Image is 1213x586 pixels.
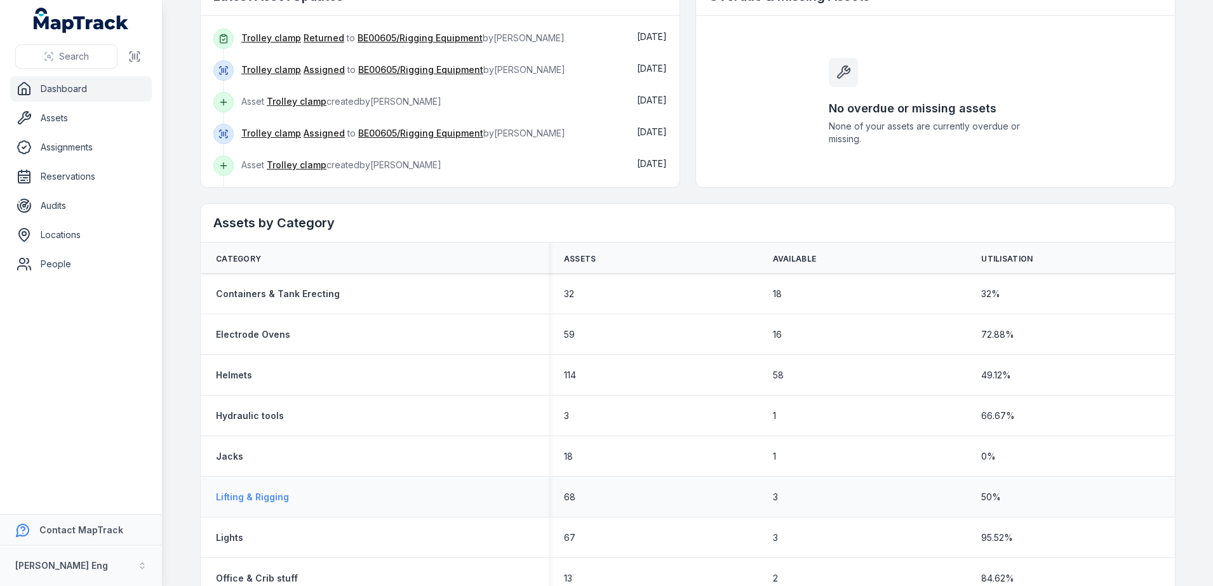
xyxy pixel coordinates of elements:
span: [DATE] [637,63,667,74]
a: BE00605/Rigging Equipment [358,63,483,76]
a: Jacks [216,450,243,463]
span: 58 [773,369,784,382]
span: [DATE] [637,158,667,169]
span: to by [PERSON_NAME] [241,128,565,138]
a: Audits [10,193,152,218]
a: Assignments [10,135,152,160]
strong: [PERSON_NAME] Eng [15,560,108,571]
span: Available [773,254,817,264]
span: [DATE] [637,31,667,42]
h3: No overdue or missing assets [829,100,1042,117]
a: Dashboard [10,76,152,102]
a: Trolley clamp [267,159,326,171]
span: 50 % [981,491,1001,503]
a: Lights [216,531,243,544]
time: 25/08/2025, 9:39:40 am [637,31,667,42]
span: 18 [564,450,573,463]
span: 84.62 % [981,572,1014,585]
span: 3 [773,531,778,544]
span: 32 % [981,288,1000,300]
a: Assigned [304,127,345,140]
a: Assigned [304,63,345,76]
span: 2 [773,572,778,585]
time: 21/08/2025, 10:59:24 am [637,95,667,105]
span: to by [PERSON_NAME] [241,64,565,75]
span: 68 [564,491,575,503]
span: 72.88 % [981,328,1014,341]
span: Asset created by [PERSON_NAME] [241,96,441,107]
span: Search [59,50,89,63]
a: Trolley clamp [267,95,326,108]
a: Assets [10,105,152,131]
strong: Contact MapTrack [39,524,123,535]
a: Trolley clamp [241,32,301,44]
button: Search [15,44,117,69]
a: Returned [304,32,344,44]
a: MapTrack [34,8,129,33]
a: Electrode Ovens [216,328,290,341]
time: 21/08/2025, 10:56:27 am [637,158,667,169]
span: 3 [773,491,778,503]
span: Utilisation [981,254,1033,264]
span: Category [216,254,261,264]
span: 66.67 % [981,410,1015,422]
a: Trolley clamp [241,127,301,140]
span: [DATE] [637,126,667,137]
span: 0 % [981,450,996,463]
span: 13 [564,572,572,585]
a: Helmets [216,369,252,382]
span: 1 [773,450,776,463]
span: to by [PERSON_NAME] [241,32,565,43]
span: 114 [564,369,576,382]
span: 3 [564,410,569,422]
a: Containers & Tank Erecting [216,288,340,300]
a: Hydraulic tools [216,410,284,422]
span: Asset created by [PERSON_NAME] [241,159,441,170]
span: 18 [773,288,782,300]
a: BE00605/Rigging Equipment [358,127,483,140]
a: People [10,251,152,277]
a: BE00605/Rigging Equipment [358,32,483,44]
span: 16 [773,328,782,341]
time: 21/08/2025, 10:59:56 am [637,63,667,74]
span: [DATE] [637,95,667,105]
span: Assets [564,254,596,264]
span: 49.12 % [981,369,1011,382]
span: 32 [564,288,574,300]
span: None of your assets are currently overdue or missing. [829,120,1042,145]
span: 59 [564,328,575,341]
a: Trolley clamp [241,63,301,76]
span: 1 [773,410,776,422]
a: Office & Crib stuff [216,572,298,585]
a: Reservations [10,164,152,189]
time: 21/08/2025, 10:57:00 am [637,126,667,137]
span: 67 [564,531,575,544]
a: Locations [10,222,152,248]
span: 95.52 % [981,531,1013,544]
h2: Assets by Category [213,214,1162,232]
a: Lifting & Rigging [216,491,289,503]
